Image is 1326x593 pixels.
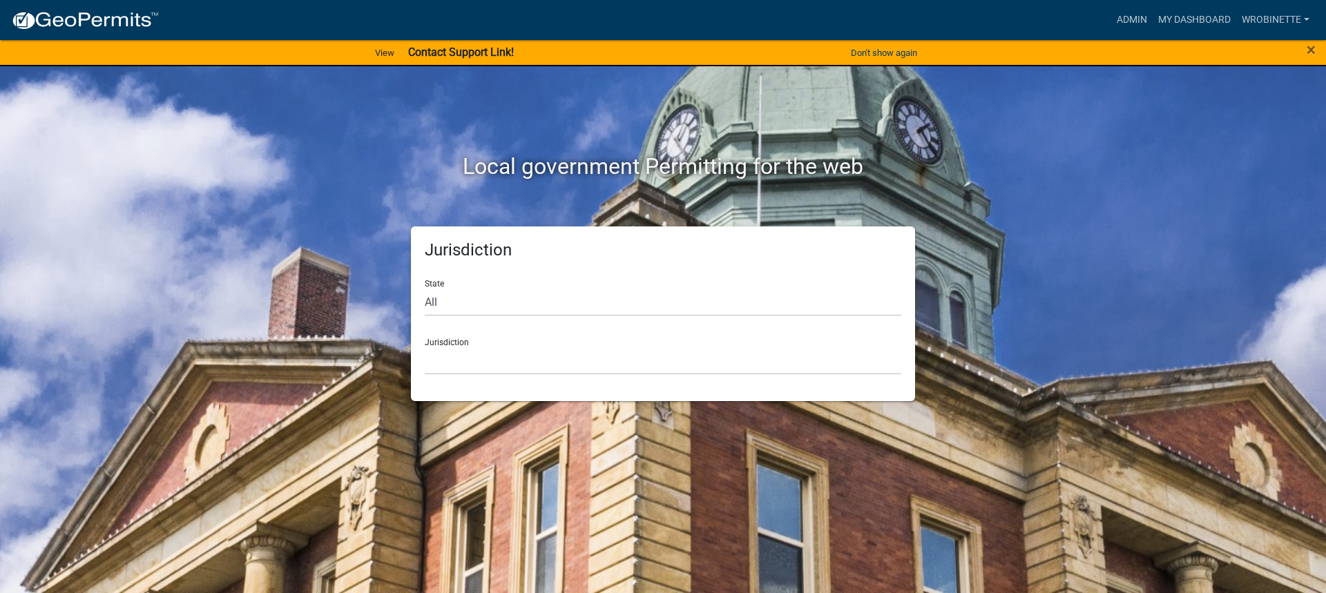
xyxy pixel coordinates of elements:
span: × [1307,40,1316,59]
a: My Dashboard [1153,7,1236,33]
h2: Local government Permitting for the web [280,153,1046,179]
h5: Jurisdiction [425,240,901,260]
button: Close [1307,41,1316,58]
a: View [369,41,400,64]
a: Admin [1111,7,1153,33]
strong: Contact Support Link! [408,46,514,59]
a: wrobinette [1236,7,1315,33]
button: Don't show again [845,41,923,64]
